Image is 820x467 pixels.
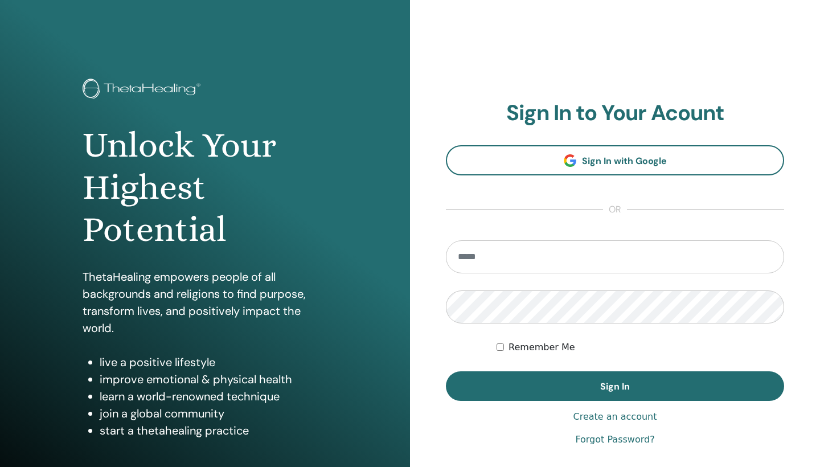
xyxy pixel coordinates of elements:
span: Sign In with Google [582,155,667,167]
li: join a global community [100,405,327,422]
a: Forgot Password? [575,433,654,446]
li: learn a world-renowned technique [100,388,327,405]
a: Sign In with Google [446,145,784,175]
span: Sign In [600,380,630,392]
li: live a positive lifestyle [100,354,327,371]
p: ThetaHealing empowers people of all backgrounds and religions to find purpose, transform lives, a... [83,268,327,337]
h1: Unlock Your Highest Potential [83,124,327,251]
a: Create an account [573,410,657,424]
h2: Sign In to Your Acount [446,100,784,126]
li: start a thetahealing practice [100,422,327,439]
button: Sign In [446,371,784,401]
label: Remember Me [509,341,575,354]
div: Keep me authenticated indefinitely or until I manually logout [497,341,784,354]
li: improve emotional & physical health [100,371,327,388]
span: or [603,203,627,216]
